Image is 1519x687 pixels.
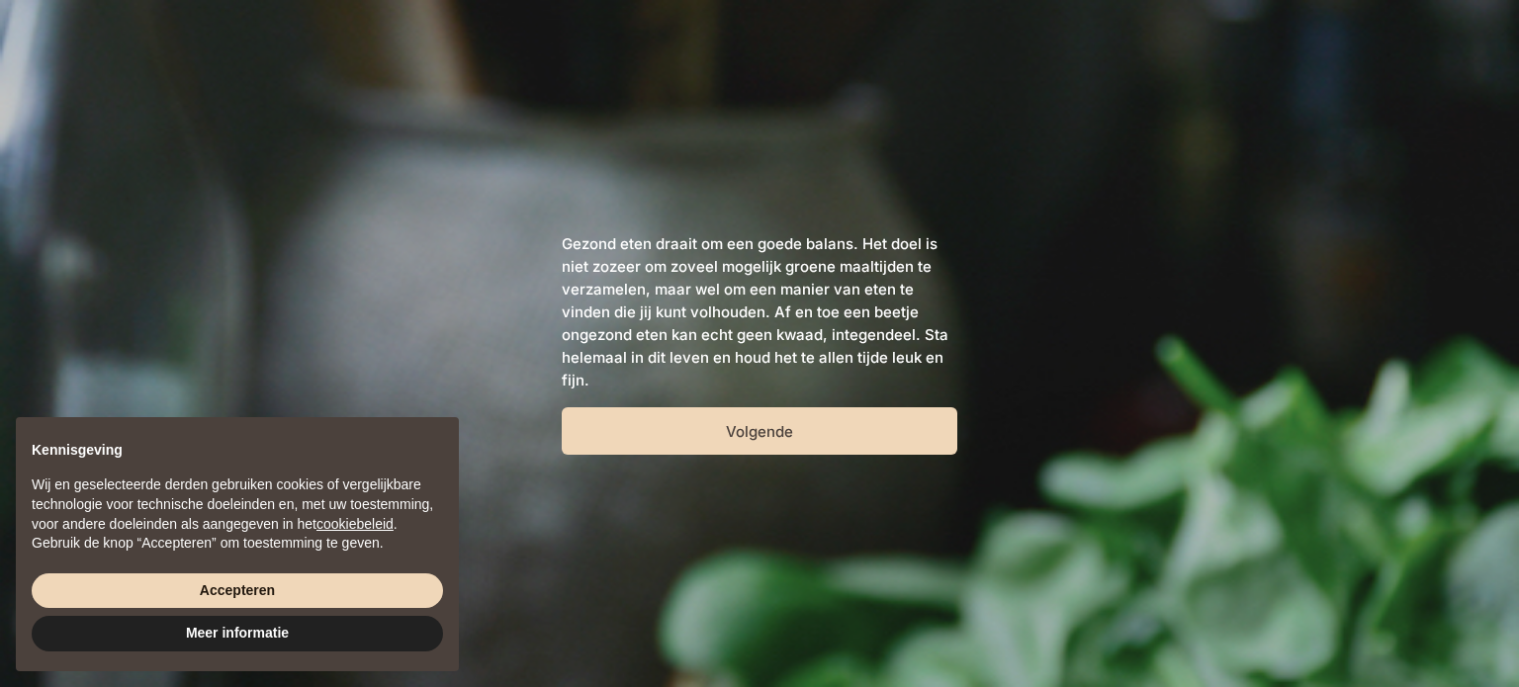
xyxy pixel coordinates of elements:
p: Gebruik de knop “Accepteren” om toestemming te geven. [32,534,443,554]
iframe: Ybug feedback widget [1387,647,1504,687]
p: Wij en geselecteerde derden gebruiken cookies of vergelijkbare technologie voor technische doelei... [32,475,443,534]
p: Gezond eten draait om een goede balans. Het doel is niet zozeer om zoveel mogelijk groene maaltij... [562,232,957,391]
h2: Kennisgeving [32,441,443,461]
button: Accepteren [32,573,443,609]
a: cookiebeleid [316,516,394,532]
button: Volgende [562,407,957,455]
button: Meer informatie [32,616,443,651]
